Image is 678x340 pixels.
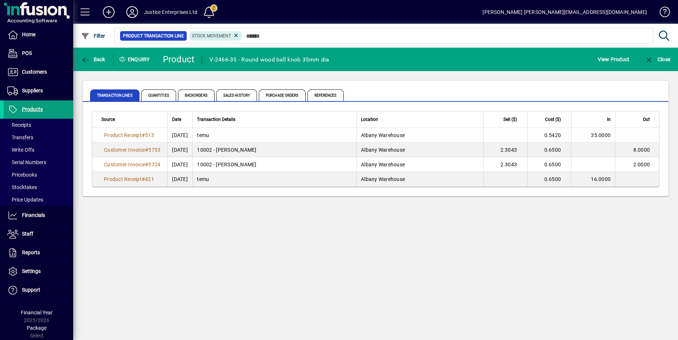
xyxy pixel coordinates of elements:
span: Customer Invoice [104,147,145,153]
td: 10002 - [PERSON_NAME] [192,143,356,157]
a: Customer Invoice#5724 [101,160,163,169]
a: Serial Numbers [4,156,73,169]
span: Staff [22,231,33,237]
td: [DATE] [167,172,192,186]
span: 421 [145,176,154,182]
a: Settings [4,262,73,281]
span: Stocktakes [7,184,37,190]
span: # [142,176,145,182]
a: Transfers [4,131,73,144]
app-page-header-button: Close enquiry [637,53,678,66]
span: Date [172,115,181,123]
span: Package [27,325,46,331]
button: Add [97,5,120,19]
td: 0.6500 [527,172,571,186]
span: Transaction Lines [90,89,139,101]
td: 2.3043 [483,143,527,157]
span: Albany Warehouse [361,147,405,153]
span: Stock movement [192,33,231,38]
span: # [145,147,148,153]
span: Financials [22,212,45,218]
a: Suppliers [4,82,73,100]
a: Home [4,26,73,44]
span: Serial Numbers [7,159,46,165]
span: Write Offs [7,147,34,153]
span: Pricebooks [7,172,37,178]
span: # [145,162,148,167]
button: Close [643,53,672,66]
a: Write Offs [4,144,73,156]
td: temu [192,172,356,186]
span: Price Updates [7,197,43,203]
span: # [142,132,145,138]
span: Sales History [216,89,257,101]
span: 8.0000 [633,147,650,153]
span: Customer Invoice [104,162,145,167]
span: Receipts [7,122,31,128]
span: Products [22,106,43,112]
span: Albany Warehouse [361,132,405,138]
span: Settings [22,268,41,274]
a: Reports [4,244,73,262]
a: Staff [4,225,73,243]
button: Profile [120,5,144,19]
span: Location [361,115,378,123]
a: POS [4,44,73,63]
div: Justice Enterprises Ltd [144,6,197,18]
span: Out [643,115,650,123]
a: Customer Invoice#5753 [101,146,163,154]
span: Reports [22,250,40,255]
td: 0.6500 [527,157,571,172]
td: temu [192,128,356,143]
div: Source [101,115,163,123]
span: Financial Year [21,310,53,315]
span: Product Transaction Line [123,32,184,40]
span: Close [645,56,670,62]
span: Quantities [141,89,176,101]
td: [DATE] [167,157,192,172]
td: 0.6500 [527,143,571,157]
a: Customers [4,63,73,81]
td: [DATE] [167,128,192,143]
div: Product [163,53,195,65]
a: Knowledge Base [654,1,669,25]
span: Customers [22,69,47,75]
span: 5753 [148,147,160,153]
span: 5724 [148,162,160,167]
span: Suppliers [22,88,43,93]
div: Location [361,115,479,123]
div: [PERSON_NAME] [PERSON_NAME][EMAIL_ADDRESS][DOMAIN_NAME] [483,6,647,18]
a: Product Receipt#513 [101,131,157,139]
span: Back [81,56,105,62]
span: Transfers [7,134,33,140]
span: Albany Warehouse [361,162,405,167]
div: Sell ($) [488,115,524,123]
a: Financials [4,206,73,225]
div: Date [172,115,188,123]
span: Backorders [178,89,215,101]
span: Sell ($) [503,115,517,123]
td: [DATE] [167,143,192,157]
span: References [308,89,344,101]
a: Price Updates [4,193,73,206]
span: Product Receipt [104,176,142,182]
mat-chip: Product Transaction Type: Stock movement [189,31,242,41]
td: 10002 - [PERSON_NAME] [192,157,356,172]
div: Enquiry [113,53,157,65]
span: Product Receipt [104,132,142,138]
span: Purchase Orders [259,89,306,101]
span: In [607,115,611,123]
span: Transaction Details [197,115,235,123]
a: Product Receipt#421 [101,175,157,183]
span: Support [22,287,40,293]
span: Filter [81,33,105,39]
td: 2.3043 [483,157,527,172]
a: Pricebooks [4,169,73,181]
span: 16.0000 [591,176,611,182]
span: 513 [145,132,154,138]
button: Filter [79,29,107,42]
span: Cost ($) [545,115,561,123]
span: View Product [598,53,629,65]
a: Receipts [4,119,73,131]
div: Cost ($) [532,115,567,123]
